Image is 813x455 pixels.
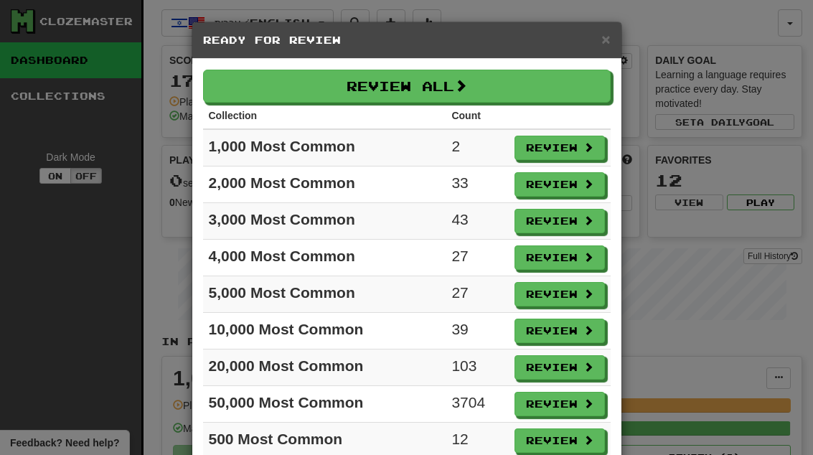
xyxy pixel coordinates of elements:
td: 27 [446,240,508,276]
td: 33 [446,166,508,203]
h5: Ready for Review [203,33,611,47]
button: Review [514,355,605,380]
button: Review All [203,70,611,103]
td: 43 [446,203,508,240]
td: 3704 [446,386,508,423]
td: 27 [446,276,508,313]
button: Review [514,392,605,416]
td: 103 [446,350,508,386]
td: 39 [446,313,508,350]
td: 20,000 Most Common [203,350,446,386]
button: Review [514,428,605,453]
td: 2 [446,129,508,166]
td: 3,000 Most Common [203,203,446,240]
td: 10,000 Most Common [203,313,446,350]
button: Review [514,172,605,197]
button: Review [514,319,605,343]
th: Collection [203,103,446,129]
button: Review [514,209,605,233]
td: 5,000 Most Common [203,276,446,313]
button: Review [514,245,605,270]
button: Review [514,136,605,160]
td: 4,000 Most Common [203,240,446,276]
td: 50,000 Most Common [203,386,446,423]
span: × [601,31,610,47]
button: Close [601,32,610,47]
td: 2,000 Most Common [203,166,446,203]
button: Review [514,282,605,306]
th: Count [446,103,508,129]
td: 1,000 Most Common [203,129,446,166]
